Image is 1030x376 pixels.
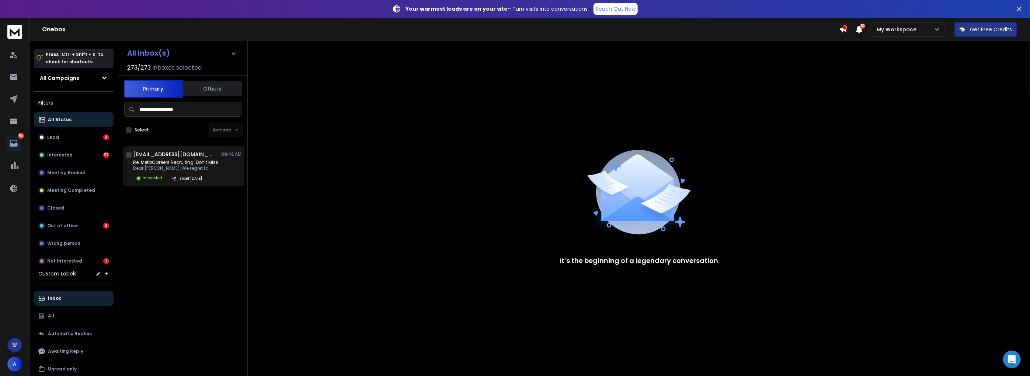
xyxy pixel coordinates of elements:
[596,5,636,13] p: Reach Out Now
[406,5,508,13] strong: Your warmest leads are on your site
[34,98,114,108] h3: Filters
[103,152,109,158] div: 57
[48,313,54,319] p: All
[7,25,22,39] img: logo
[48,348,83,354] p: Awaiting Reply
[406,5,588,13] p: – Turn visits into conversations
[34,148,114,162] button: Interested57
[48,331,92,337] p: Automatic Replies
[34,309,114,323] button: All
[40,74,79,82] h1: All Campaigns
[970,26,1012,33] p: Get Free Credits
[34,201,114,215] button: Closed
[1003,351,1021,368] div: Open Intercom Messenger
[34,71,114,85] button: All Campaigns
[7,357,22,372] button: A
[46,51,103,66] p: Press to check for shortcuts.
[178,176,202,181] p: Israel [DATE]
[47,205,64,211] p: Closed
[103,134,109,140] div: 4
[47,258,82,264] p: Not Interested
[47,170,86,176] p: Meeting Booked
[133,151,214,158] h1: [EMAIL_ADDRESS][DOMAIN_NAME]
[18,133,24,139] p: 65
[183,81,242,97] button: Others
[133,159,218,165] p: Re: MetaCareers Recruiting: Don’t Miss
[34,112,114,127] button: All Status
[121,46,243,60] button: All Inbox(s)
[152,63,202,72] h3: Inboxes selected
[954,22,1017,37] button: Get Free Credits
[6,136,21,151] a: 65
[34,183,114,198] button: Meeting Completed
[48,366,77,372] p: Unread only
[60,50,96,59] span: Ctrl + Shift + k
[127,49,170,57] h1: All Inbox(s)
[34,326,114,341] button: Automatic Replies
[103,223,109,229] div: 3
[47,240,80,246] p: Wrong person
[48,295,61,301] p: Inbox
[34,130,114,145] button: Lead4
[34,236,114,251] button: Wrong person
[560,256,718,266] p: It’s the beginning of a legendary conversation
[34,344,114,359] button: Awaiting Reply
[48,117,72,123] p: All Status
[34,218,114,233] button: Out of office3
[133,165,218,171] p: Dear [PERSON_NAME], We regret to
[34,165,114,180] button: Meeting Booked
[34,291,114,306] button: Inbox
[124,80,183,98] button: Primary
[221,151,241,157] p: 09:42 AM
[127,63,151,72] span: 273 / 273
[42,25,839,34] h1: Onebox
[143,175,162,181] p: Interested
[47,187,95,193] p: Meeting Completed
[103,258,109,264] div: 1
[34,254,114,268] button: Not Interested1
[47,152,73,158] p: Interested
[877,26,919,33] p: My Workspace
[38,270,77,277] h3: Custom Labels
[860,24,865,29] span: 50
[47,223,78,229] p: Out of office
[594,3,638,15] a: Reach Out Now
[47,134,59,140] p: Lead
[135,127,149,133] label: Select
